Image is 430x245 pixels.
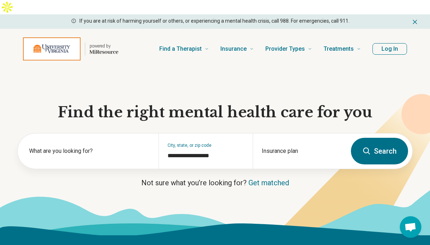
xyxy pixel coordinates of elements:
[248,178,289,187] a: Get matched
[79,17,349,25] p: If you are at risk of harming yourself or others, or experiencing a mental health crisis, call 98...
[324,35,361,63] a: Treatments
[220,35,254,63] a: Insurance
[351,138,408,164] button: Search
[159,44,202,54] span: Find a Therapist
[17,103,413,122] h1: Find the right mental health care for you
[265,35,312,63] a: Provider Types
[265,44,305,54] span: Provider Types
[372,43,407,55] button: Log In
[411,17,418,26] button: Dismiss
[324,44,354,54] span: Treatments
[23,37,118,60] a: Home page
[90,43,118,49] p: powered by
[220,44,247,54] span: Insurance
[17,178,413,188] p: Not sure what you’re looking for?
[29,147,150,155] label: What are you looking for?
[159,35,209,63] a: Find a Therapist
[400,216,421,238] a: Open chat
